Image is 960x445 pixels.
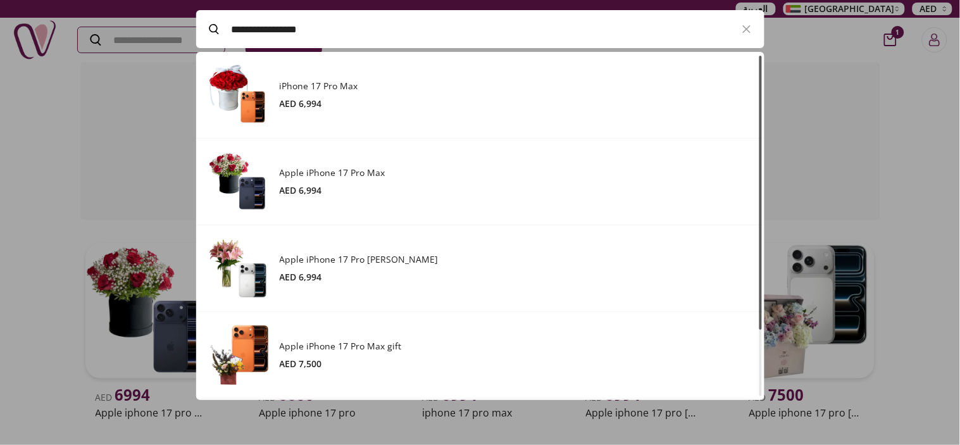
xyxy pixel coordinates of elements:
[280,184,752,197] div: AED 6,994
[209,325,270,385] img: Product Image
[280,80,752,92] h3: iPhone 17 Pro Max
[280,253,752,266] h3: Apple iPhone 17 Pro [PERSON_NAME]
[209,151,752,212] a: Product ImageApple iPhone 17 Pro MaxAED 6,994
[209,151,270,212] img: Product Image
[280,166,752,179] h3: Apple iPhone 17 Pro Max
[209,65,752,125] a: Product ImageiPhone 17 Pro MaxAED 6,994
[209,325,752,385] a: Product ImageApple iPhone 17 Pro Max giftAED 7,500
[232,11,729,47] input: Search
[209,65,270,125] img: Product Image
[280,358,752,370] div: AED 7,500
[209,238,752,299] a: Product ImageApple iPhone 17 Pro [PERSON_NAME]AED 6,994
[280,97,752,110] div: AED 6,994
[280,340,752,353] h3: Apple iPhone 17 Pro Max gift
[280,271,752,284] div: AED 6,994
[209,238,270,299] img: Product Image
